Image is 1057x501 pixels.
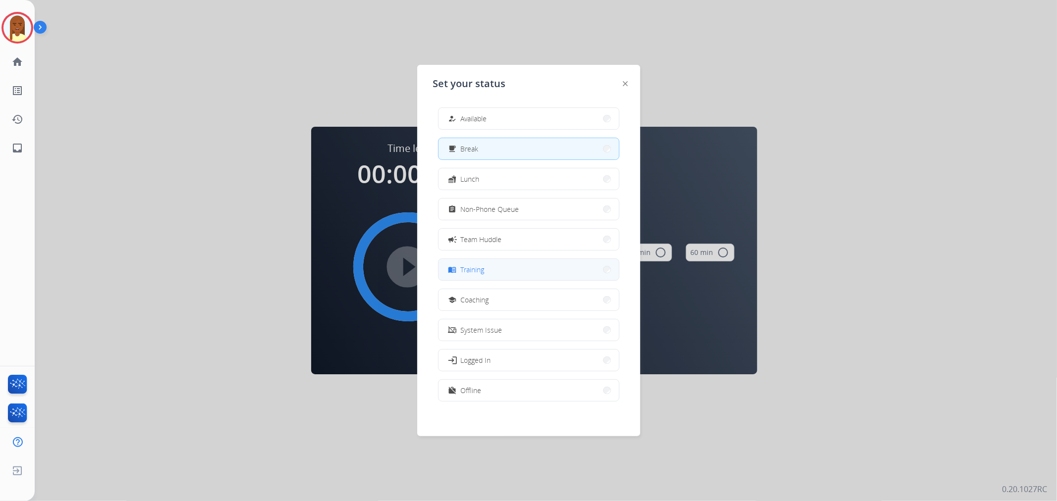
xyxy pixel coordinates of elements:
[448,265,456,274] mat-icon: menu_book
[461,385,482,396] span: Offline
[439,229,619,250] button: Team Huddle
[11,113,23,125] mat-icon: history
[448,386,456,395] mat-icon: work_off
[439,350,619,371] button: Logged In
[461,295,489,305] span: Coaching
[439,289,619,310] button: Coaching
[433,77,506,91] span: Set your status
[461,264,485,275] span: Training
[461,144,479,154] span: Break
[461,355,491,365] span: Logged In
[439,380,619,401] button: Offline
[439,259,619,280] button: Training
[439,168,619,190] button: Lunch
[461,174,480,184] span: Lunch
[439,199,619,220] button: Non-Phone Queue
[448,145,456,153] mat-icon: free_breakfast
[448,296,456,304] mat-icon: school
[448,175,456,183] mat-icon: fastfood
[11,85,23,97] mat-icon: list_alt
[447,234,457,244] mat-icon: campaign
[461,234,502,245] span: Team Huddle
[461,204,519,214] span: Non-Phone Queue
[439,319,619,341] button: System Issue
[439,108,619,129] button: Available
[439,138,619,159] button: Break
[448,114,456,123] mat-icon: how_to_reg
[3,14,31,42] img: avatar
[461,113,487,124] span: Available
[11,56,23,68] mat-icon: home
[461,325,502,335] span: System Issue
[623,81,628,86] img: close-button
[448,326,456,334] mat-icon: phonelink_off
[448,205,456,213] mat-icon: assignment
[447,355,457,365] mat-icon: login
[11,142,23,154] mat-icon: inbox
[1002,483,1047,495] p: 0.20.1027RC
